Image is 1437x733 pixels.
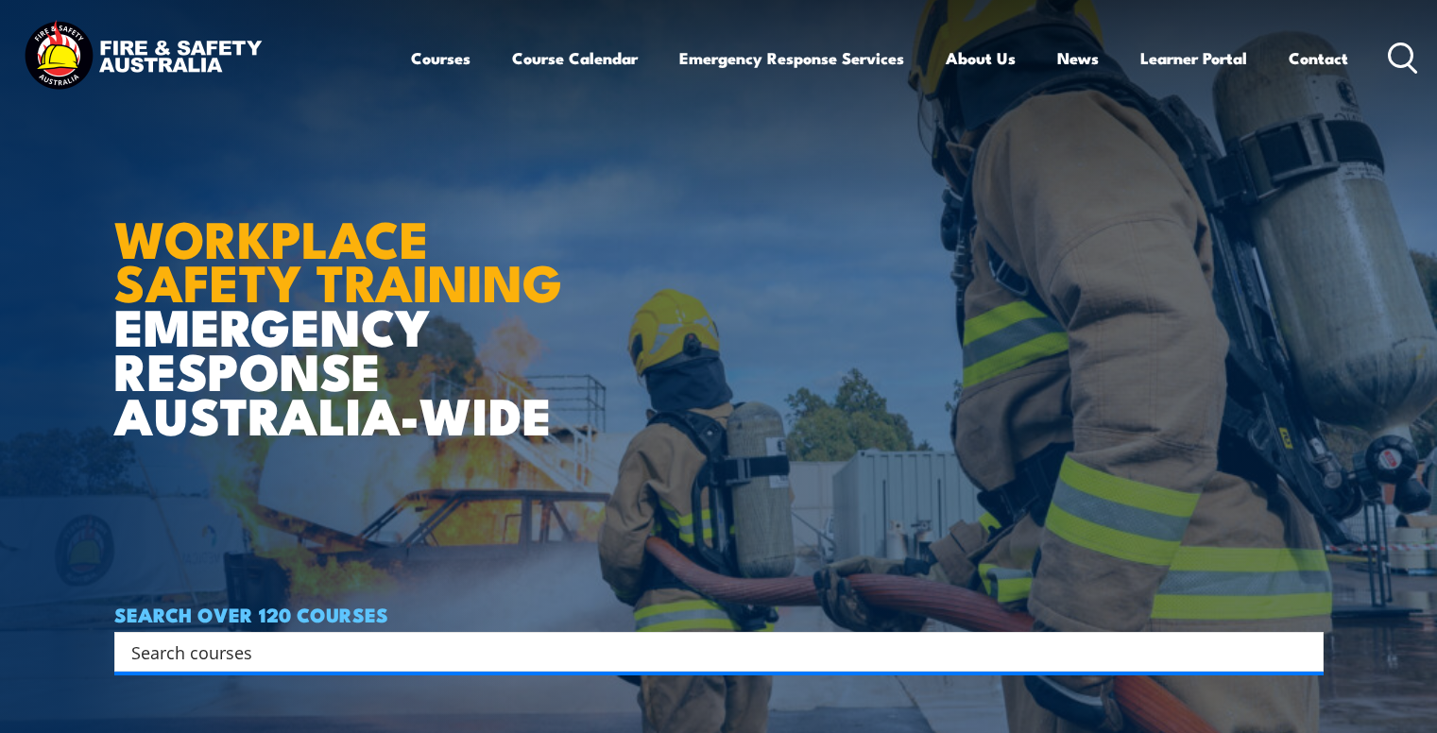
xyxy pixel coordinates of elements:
a: Courses [411,33,470,83]
a: Course Calendar [512,33,638,83]
input: Search input [131,638,1282,666]
a: About Us [946,33,1016,83]
a: News [1057,33,1099,83]
h4: SEARCH OVER 120 COURSES [114,604,1324,624]
button: Search magnifier button [1291,639,1317,665]
form: Search form [135,639,1286,665]
a: Emergency Response Services [679,33,904,83]
h1: EMERGENCY RESPONSE AUSTRALIA-WIDE [114,168,576,436]
a: Learner Portal [1140,33,1247,83]
a: Contact [1289,33,1348,83]
strong: WORKPLACE SAFETY TRAINING [114,197,562,320]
